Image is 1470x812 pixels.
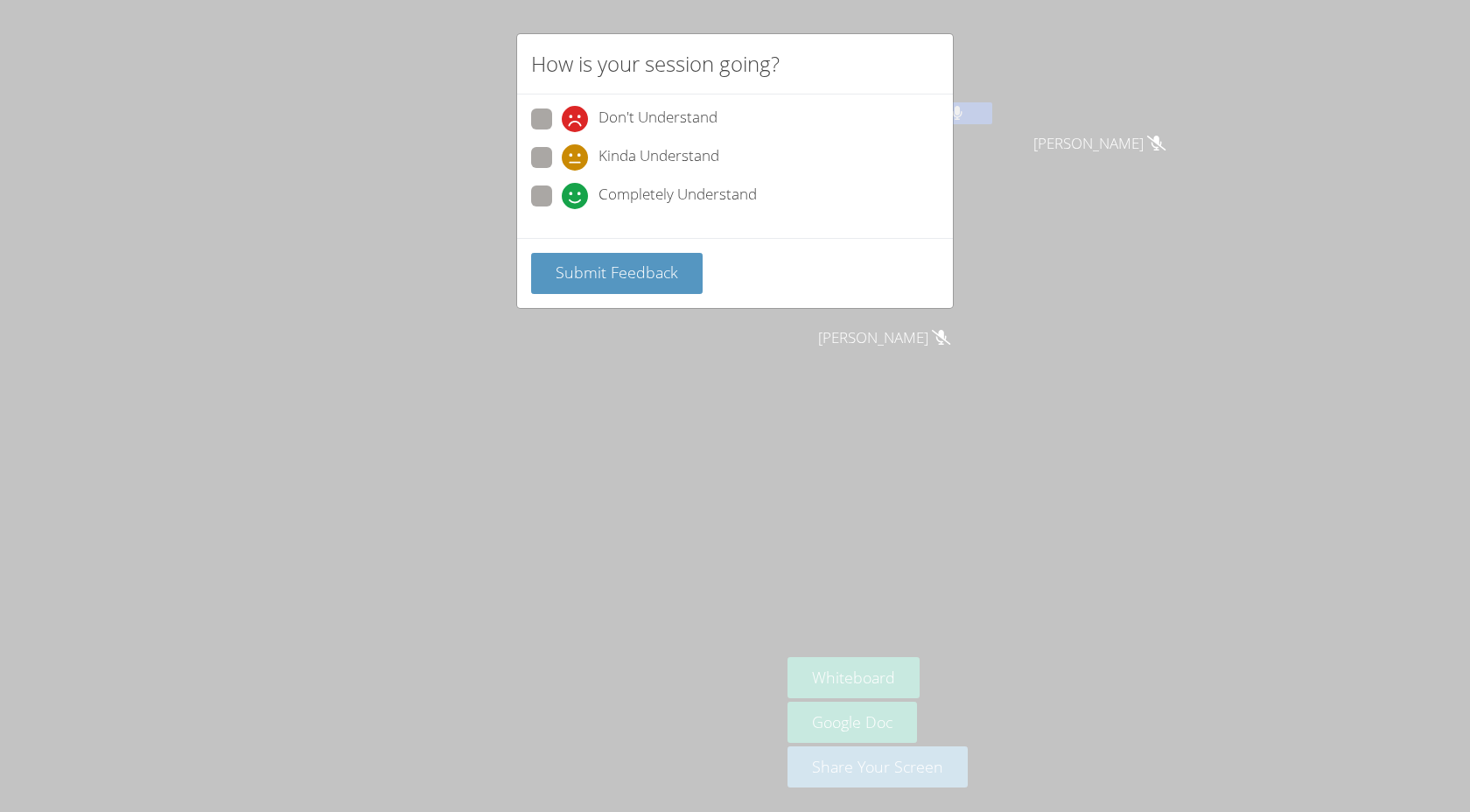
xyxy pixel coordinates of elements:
span: Kinda Understand [598,144,719,171]
span: Don't Understand [598,106,717,132]
span: Submit Feedback [556,262,678,283]
h2: How is your session going? [531,48,780,80]
button: Submit Feedback [531,253,703,294]
span: Completely Understand [598,183,757,209]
